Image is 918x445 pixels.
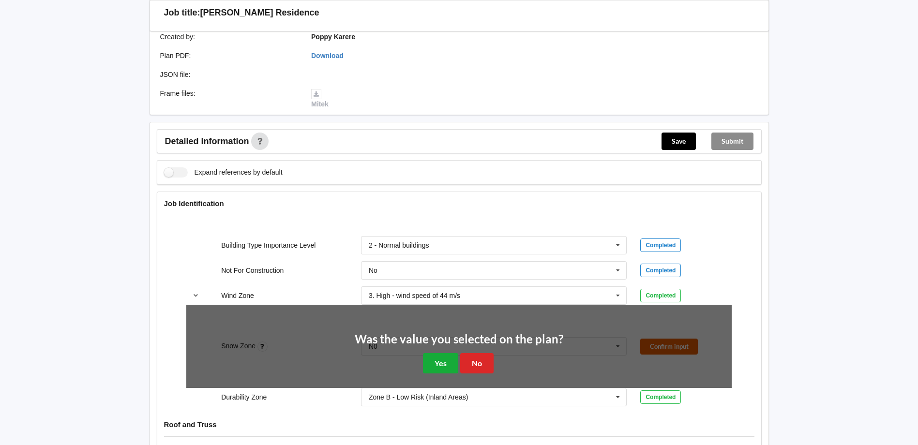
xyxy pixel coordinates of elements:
[640,390,681,404] div: Completed
[164,167,283,178] label: Expand references by default
[164,420,754,429] h4: Roof and Truss
[311,89,329,108] a: Mitek
[640,289,681,302] div: Completed
[165,137,249,146] span: Detailed information
[369,292,460,299] div: 3. High - wind speed of 44 m/s
[153,89,305,109] div: Frame files :
[460,353,494,373] button: No
[369,242,429,249] div: 2 - Normal buildings
[662,133,696,150] button: Save
[423,353,458,373] button: Yes
[369,394,468,400] div: Zone B - Low Risk (Inland Areas)
[153,51,305,60] div: Plan PDF :
[640,238,681,252] div: Completed
[311,33,355,41] b: Poppy Karere
[355,332,563,347] h2: Was the value you selected on the plan?
[221,267,284,274] label: Not For Construction
[153,32,305,42] div: Created by :
[221,292,254,299] label: Wind Zone
[369,267,377,274] div: No
[200,7,319,18] h3: [PERSON_NAME] Residence
[164,7,200,18] h3: Job title:
[221,393,267,401] label: Durability Zone
[164,199,754,208] h4: Job Identification
[311,52,344,59] a: Download
[640,264,681,277] div: Completed
[221,241,316,249] label: Building Type Importance Level
[153,70,305,79] div: JSON file :
[186,287,205,304] button: reference-toggle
